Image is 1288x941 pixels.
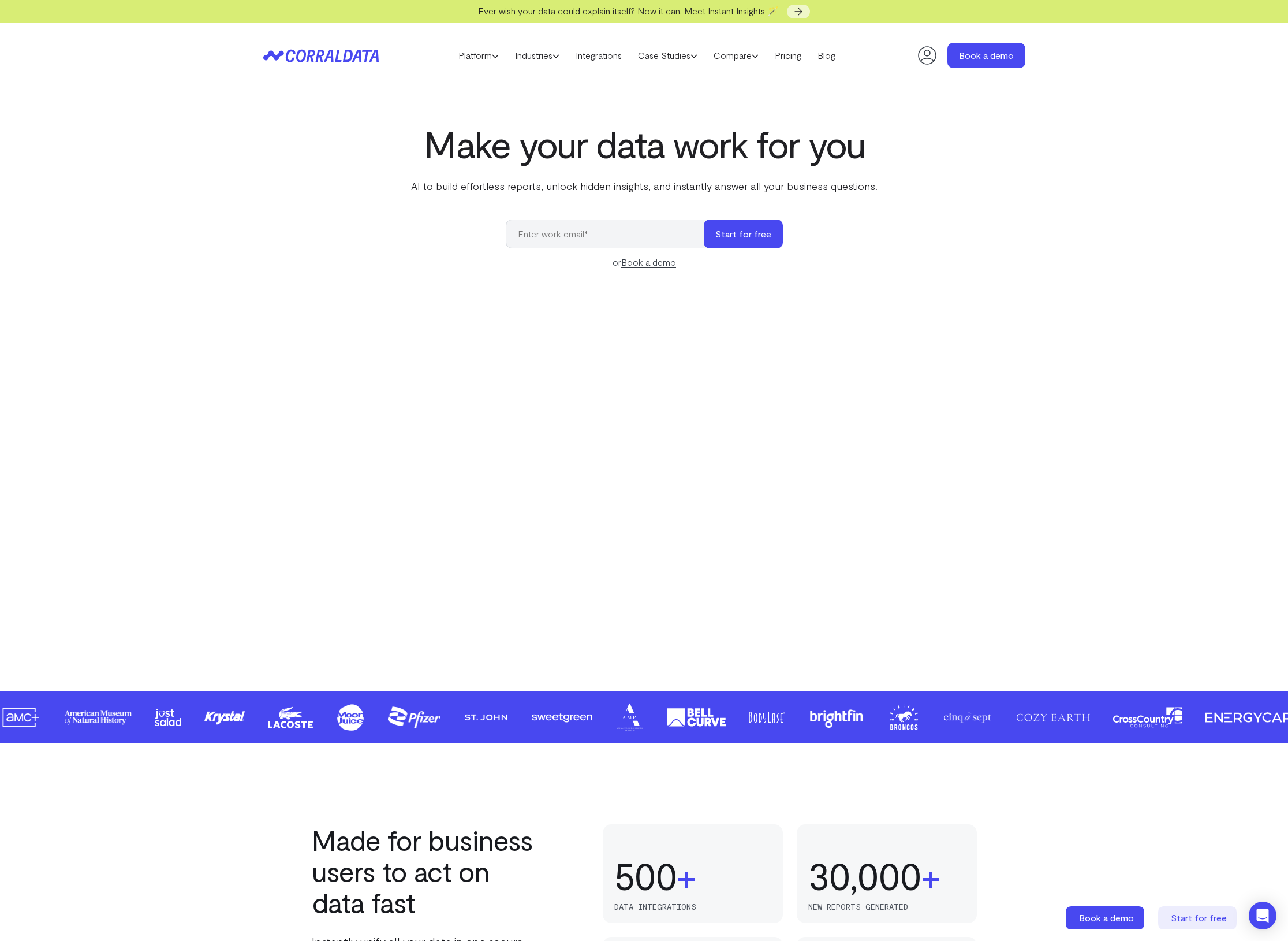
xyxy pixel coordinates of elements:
[409,178,880,194] p: AI to build effortless reports, unlock hidden insights, and instantly answer all your business qu...
[705,47,767,64] a: Compare
[1158,906,1239,929] a: Start for free
[630,47,705,64] a: Case Studies
[677,855,696,897] span: +
[809,47,843,64] a: Blog
[409,123,880,165] h1: Make your data work for you
[507,47,568,64] a: Industries
[1171,912,1227,923] span: Start for free
[506,255,783,269] div: or
[808,855,921,897] div: 30,000
[767,47,809,64] a: Pricing
[921,855,940,897] span: +
[450,47,507,64] a: Platform
[478,5,779,16] span: Ever wish your data could explain itself? Now it can. Meet Instant Insights 🪄
[621,256,676,268] a: Book a demo
[704,220,783,248] button: Start for free
[1249,902,1276,929] div: Open Intercom Messenger
[808,902,965,912] p: new reports generated
[614,902,771,912] p: data integrations
[568,47,630,64] a: Integrations
[312,824,540,918] h2: Made for business users to act on data fast
[947,43,1025,68] a: Book a demo
[1066,906,1147,929] a: Book a demo
[1079,912,1134,923] span: Book a demo
[614,855,677,897] div: 500
[506,220,715,248] input: Enter work email*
